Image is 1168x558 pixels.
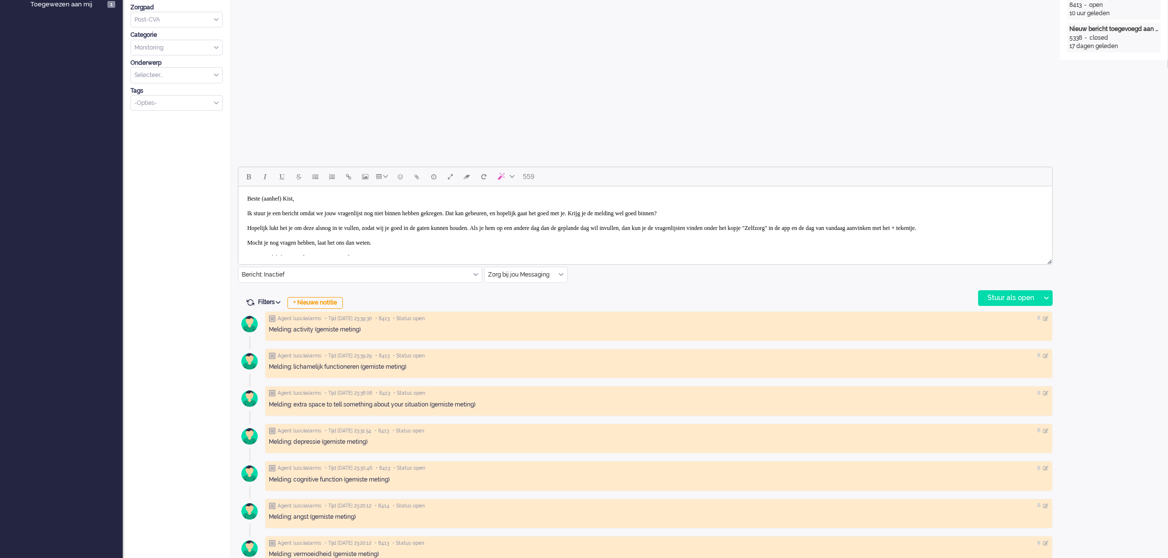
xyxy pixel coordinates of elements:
button: Strikethrough [290,168,307,185]
button: AI [492,168,519,185]
img: ic_note_grey.svg [269,503,276,509]
span: • Tijd [DATE] 23:38:06 [325,390,372,397]
div: 8413 [1069,1,1082,9]
span: • 8413 [375,353,389,359]
span: 559 [523,173,534,180]
img: avatar [237,386,262,411]
div: Melding: cognitive function (gemiste meting) [269,476,1049,484]
span: • Status open [393,465,425,472]
div: Melding: extra space to tell something about your situation (gemiste meting) [269,401,1049,409]
span: • Status open [393,315,425,322]
div: Nieuw bericht toegevoegd aan gesprek [1069,25,1159,33]
img: ic_note_grey.svg [269,465,276,472]
span: • Tijd [DATE] 23:20:12 [325,503,371,509]
span: • Status open [392,540,424,547]
button: Delay message [425,168,442,185]
button: Italic [257,168,274,185]
button: Bold [240,168,257,185]
button: Add attachment [409,168,425,185]
div: Select Tags [130,95,223,111]
body: Rich Text Area. Press ALT-0 for help. [4,4,810,80]
span: • 8413 [376,390,390,397]
div: Categorie [130,31,223,39]
div: Resize [1044,255,1052,264]
img: avatar [237,424,262,449]
span: • Status open [393,353,425,359]
span: Agent lusciialarms [278,315,321,322]
button: Table [374,168,392,185]
div: 17 dagen geleden [1069,42,1159,51]
button: Reset content [475,168,492,185]
button: 559 [519,168,539,185]
img: avatar [237,349,262,374]
div: - [1082,34,1090,42]
iframe: Rich Text Area [238,186,1052,255]
span: Agent lusciialarms [278,465,321,472]
div: 10 uur geleden [1069,9,1159,18]
div: open [1089,1,1103,9]
span: • 8413 [376,465,390,472]
div: Melding: depressie (gemiste meting) [269,438,1049,446]
span: Agent lusciialarms [278,503,321,509]
span: • Tijd [DATE] 23:30:46 [325,465,372,472]
div: 5338 [1069,34,1082,42]
span: Agent lusciialarms [278,540,321,547]
span: • Tijd [DATE] 23:20:12 [325,540,371,547]
span: • 8413 [375,540,389,547]
button: Bullet list [307,168,324,185]
button: Numbered list [324,168,340,185]
span: • 8413 [375,428,389,434]
span: • Tijd [DATE] 23:31:54 [325,428,371,434]
img: avatar [237,499,262,524]
div: + Nieuwe notitie [287,297,343,309]
button: Insert/edit link [340,168,357,185]
span: 1 [107,1,115,8]
button: Fullscreen [442,168,459,185]
div: closed [1090,34,1108,42]
img: ic_note_grey.svg [269,540,276,547]
div: Zorgpad [130,3,223,12]
img: ic_note_grey.svg [269,353,276,359]
span: Agent lusciialarms [278,428,321,434]
span: Agent lusciialarms [278,353,321,359]
div: Tags [130,87,223,95]
img: avatar [237,461,262,486]
div: Melding: angst (gemiste meting) [269,513,1049,521]
div: Melding: lichamelijk functioneren (gemiste meting) [269,363,1049,371]
img: ic_note_grey.svg [269,428,276,434]
span: • Tijd [DATE] 23:39:29 [325,353,372,359]
span: • Status open [393,503,425,509]
button: Insert/edit image [357,168,374,185]
span: • Status open [392,428,424,434]
button: Underline [274,168,290,185]
span: • 8414 [375,503,389,509]
div: Stuur als open [979,291,1040,305]
img: avatar [237,312,262,336]
span: • Tijd [DATE] 23:39:30 [325,315,372,322]
span: Filters [258,299,284,305]
img: ic_note_grey.svg [269,315,276,322]
div: - [1082,1,1089,9]
span: Agent lusciialarms [278,390,321,397]
img: ic_note_grey.svg [269,390,276,397]
div: Melding: activity (gemiste meting) [269,326,1049,334]
span: • 8413 [375,315,389,322]
span: • Status open [393,390,425,397]
button: Emoticons [392,168,409,185]
button: Clear formatting [459,168,475,185]
div: Onderwerp [130,59,223,67]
